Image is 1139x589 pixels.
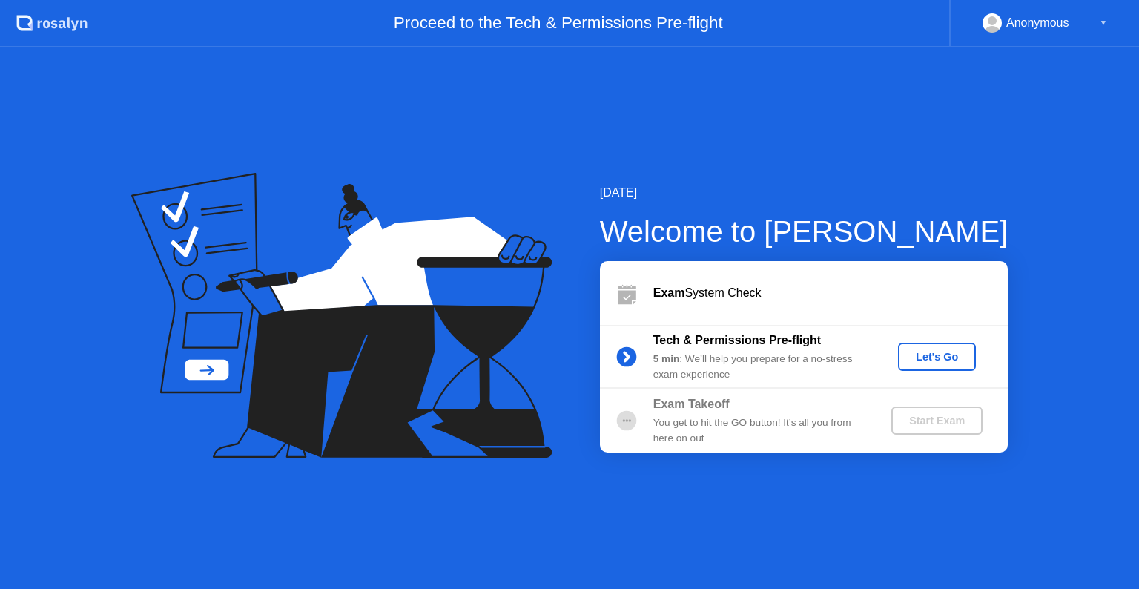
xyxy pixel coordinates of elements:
div: : We’ll help you prepare for a no-stress exam experience [653,352,867,382]
div: You get to hit the GO button! It’s all you from here on out [653,415,867,446]
div: Anonymous [1006,13,1069,33]
b: 5 min [653,353,680,364]
b: Exam Takeoff [653,398,730,410]
div: Let's Go [904,351,970,363]
button: Start Exam [891,407,983,435]
div: ▼ [1100,13,1107,33]
div: System Check [653,284,1008,302]
b: Exam [653,286,685,299]
button: Let's Go [898,343,976,371]
div: [DATE] [600,184,1008,202]
div: Start Exam [897,415,977,427]
b: Tech & Permissions Pre-flight [653,334,821,346]
div: Welcome to [PERSON_NAME] [600,209,1008,254]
